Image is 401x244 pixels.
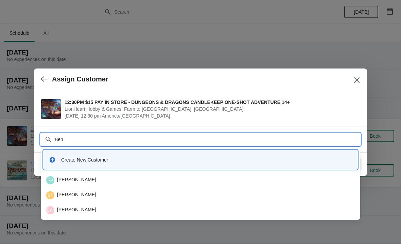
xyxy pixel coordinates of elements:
[46,206,54,214] span: Bailey Wolber
[46,176,355,184] div: [PERSON_NAME]
[46,176,54,184] span: Robert Perez
[65,112,357,119] span: [DATE] 12:30 pm America/[GEOGRAPHIC_DATA]
[48,193,53,198] text: BT
[54,133,360,146] input: Search customer name or email
[41,202,360,217] li: Bailey Wolber
[48,178,53,183] text: RP
[351,74,363,86] button: Close
[47,208,54,213] text: BW
[41,173,360,187] li: Robert Perez
[52,75,108,83] h2: Assign Customer
[46,191,355,199] div: [PERSON_NAME]
[46,191,54,199] span: Benjamin Tubbs
[41,187,360,202] li: Benjamin Tubbs
[65,99,357,106] span: 12:30PM $15 PAY IN STORE - DUNGEONS & DRAGONS CANDLEKEEP ONE-SHOT ADVENTURE 14+
[41,99,61,119] img: 12:30PM $15 PAY IN STORE - DUNGEONS & DRAGONS CANDLEKEEP ONE-SHOT ADVENTURE 14+ | LionHeart Hobby...
[61,156,352,163] div: Create New Customer
[65,106,357,112] span: LionHeart Hobby & Games, Farm to [GEOGRAPHIC_DATA], [GEOGRAPHIC_DATA]
[46,206,355,214] div: [PERSON_NAME]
